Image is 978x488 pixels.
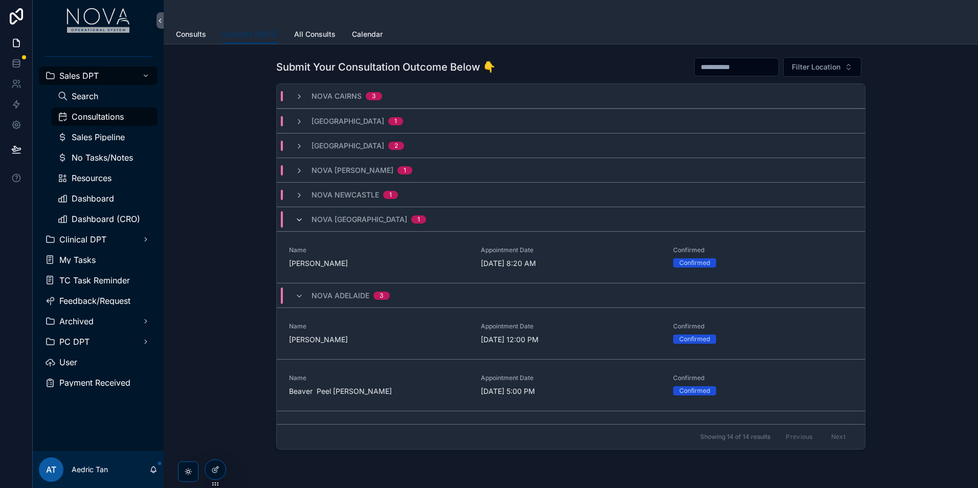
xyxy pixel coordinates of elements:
[39,292,158,310] a: Feedback/Request
[51,128,158,146] a: Sales Pipeline
[312,214,407,225] span: Nova [GEOGRAPHIC_DATA]
[39,66,158,85] a: Sales DPT
[312,165,393,175] span: Nova [PERSON_NAME]
[59,256,96,264] span: My Tasks
[289,335,469,345] span: [PERSON_NAME]
[673,246,853,254] span: Confirmed
[352,29,383,39] span: Calendar
[39,271,158,290] a: TC Task Reminder
[51,169,158,187] a: Resources
[276,60,496,74] h1: Submit Your Consultation Outcome Below 👇
[72,464,108,475] p: Aedric Tan
[72,215,140,223] span: Dashboard (CRO)
[404,166,406,174] div: 1
[481,374,660,382] span: Appointment Date
[51,107,158,126] a: Consultations
[277,411,865,462] a: Name[PERSON_NAME]Appointment Date[DATE] 6:50 PMConfirmedConfirmed
[176,29,206,39] span: Consults
[394,117,397,125] div: 1
[389,191,392,199] div: 1
[700,433,770,441] span: Showing 14 of 14 results
[783,57,861,77] button: Select Button
[72,113,124,121] span: Consultations
[481,246,660,254] span: Appointment Date
[72,194,114,203] span: Dashboard
[289,374,469,382] span: Name
[46,463,56,476] span: AT
[673,374,853,382] span: Confirmed
[394,142,398,150] div: 2
[481,322,660,330] span: Appointment Date
[277,231,865,283] a: Name[PERSON_NAME]Appointment Date[DATE] 8:20 AMConfirmedConfirmed
[673,322,853,330] span: Confirmed
[277,307,865,359] a: Name[PERSON_NAME]Appointment Date[DATE] 12:00 PMConfirmedConfirmed
[481,258,660,269] span: [DATE] 8:20 AM
[312,116,384,126] span: [GEOGRAPHIC_DATA]
[289,322,469,330] span: Name
[51,87,158,105] a: Search
[39,230,158,249] a: Clinical DPT
[312,190,379,200] span: Nova Newcastle
[51,189,158,208] a: Dashboard
[679,258,710,268] div: Confirmed
[59,276,130,284] span: TC Task Reminder
[417,215,420,224] div: 1
[312,291,369,301] span: Nova Adelaide
[72,133,125,141] span: Sales Pipeline
[51,210,158,228] a: Dashboard (CRO)
[294,25,336,46] a: All Consults
[312,141,384,151] span: [GEOGRAPHIC_DATA]
[72,174,112,182] span: Resources
[59,358,77,366] span: User
[59,317,94,325] span: Archived
[312,91,362,101] span: Nova Cairns
[72,92,98,100] span: Search
[481,386,660,396] span: [DATE] 5:00 PM
[277,359,865,411] a: NameBeaver Peel [PERSON_NAME]Appointment Date[DATE] 5:00 PMConfirmedConfirmed
[223,29,278,39] span: Consults [DATE]
[39,373,158,392] a: Payment Received
[792,62,840,72] span: Filter Location
[59,338,90,346] span: PC DPT
[289,246,469,254] span: Name
[59,235,106,243] span: Clinical DPT
[223,25,278,45] a: Consults [DATE]
[679,386,710,395] div: Confirmed
[39,312,158,330] a: Archived
[67,8,130,33] img: App logo
[39,353,158,371] a: User
[51,148,158,167] a: No Tasks/Notes
[289,258,469,269] span: [PERSON_NAME]
[59,379,130,387] span: Payment Received
[294,29,336,39] span: All Consults
[39,251,158,269] a: My Tasks
[289,386,469,396] span: Beaver Peel [PERSON_NAME]
[59,72,99,80] span: Sales DPT
[352,25,383,46] a: Calendar
[176,25,206,46] a: Consults
[372,92,376,100] div: 3
[481,335,660,345] span: [DATE] 12:00 PM
[72,153,133,162] span: No Tasks/Notes
[380,292,384,300] div: 3
[33,41,164,405] div: scrollable content
[39,332,158,351] a: PC DPT
[679,335,710,344] div: Confirmed
[59,297,130,305] span: Feedback/Request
